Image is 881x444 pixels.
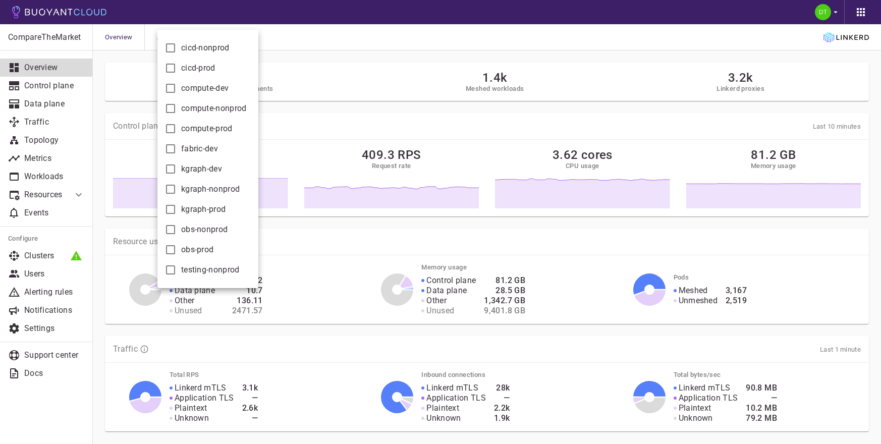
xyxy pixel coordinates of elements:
span: compute-nonprod [181,103,247,114]
span: obs-nonprod [181,225,228,235]
span: testing-nonprod [181,265,240,275]
span: cicd-nonprod [181,43,230,53]
span: kgraph-dev [181,164,222,174]
span: cicd-prod [181,63,215,73]
span: fabric-dev [181,144,218,154]
span: obs-prod [181,245,213,255]
span: compute-dev [181,83,229,93]
span: kgraph-prod [181,204,226,214]
span: compute-prod [181,124,233,134]
span: kgraph-nonprod [181,184,240,194]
